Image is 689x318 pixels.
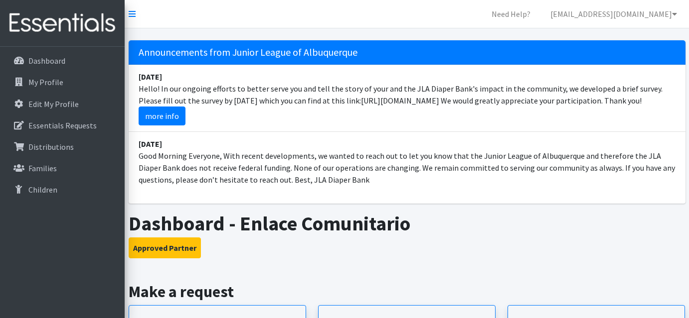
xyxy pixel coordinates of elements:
a: [EMAIL_ADDRESS][DOMAIN_NAME] [542,4,685,24]
a: more info [139,106,185,125]
a: Children [4,180,121,200]
p: My Profile [28,77,63,87]
h1: Dashboard - Enlace Comunitario [129,212,686,235]
strong: [DATE] [139,72,162,82]
a: Edit My Profile [4,94,121,114]
p: Dashboard [28,56,65,66]
h5: Announcements from Junior League of Albuquerque [129,40,686,65]
p: Edit My Profile [28,99,79,109]
p: Children [28,185,57,195]
a: Distributions [4,137,121,157]
img: HumanEssentials [4,6,121,40]
button: Approved Partner [129,237,201,258]
p: Families [28,163,57,173]
strong: [DATE] [139,139,162,149]
a: Families [4,158,121,178]
li: Hello! In our ongoing efforts to better serve you and tell the story of your and the JLA Diaper B... [129,65,686,132]
h2: Make a request [129,282,686,301]
li: Good Morning Everyone, With recent developments, we wanted to reach out to let you know that the ... [129,132,686,192]
a: Essentials Requests [4,115,121,135]
a: Dashboard [4,51,121,71]
p: Essentials Requests [28,120,97,130]
a: My Profile [4,72,121,92]
a: Need Help? [484,4,538,24]
p: Distributions [28,142,74,152]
